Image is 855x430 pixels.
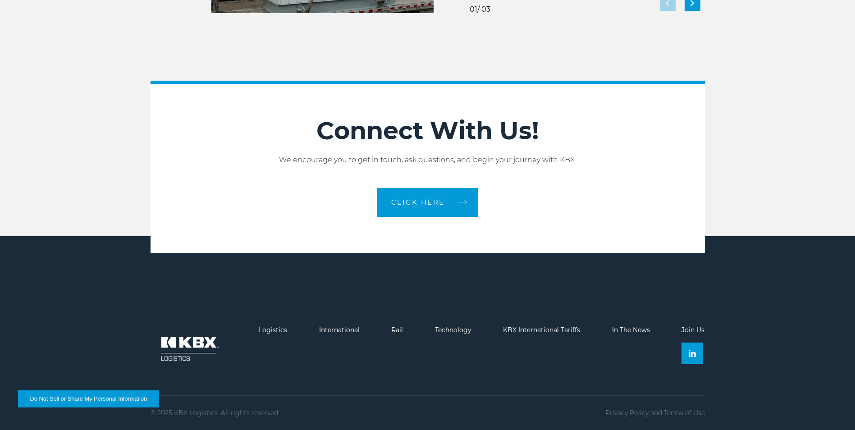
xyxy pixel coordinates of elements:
[151,409,279,416] p: © 2025 KBX Logistics. All rights reserved.
[435,326,471,334] a: Technology
[650,409,662,417] span: and
[503,326,580,334] a: KBX International Tariffs
[319,326,360,334] a: International
[377,188,478,217] a: CLICK HERE arrow arrow
[470,6,490,13] div: / 03
[605,409,649,417] a: Privacy Policy
[664,409,705,417] a: Terms of Use
[18,390,159,407] button: Do Not Sell or Share My Personal Information
[689,350,696,357] img: Linkedin
[612,326,650,334] a: In The News
[681,326,704,334] a: Join Us
[151,155,705,165] p: We encourage you to get in touch, ask questions, and begin your journey with KBX.
[151,326,227,371] img: kbx logo
[151,116,705,146] h2: Connect With Us!
[391,326,403,334] a: Rail
[470,5,477,14] span: 01
[391,199,445,206] span: CLICK HERE
[259,326,287,334] a: Logistics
